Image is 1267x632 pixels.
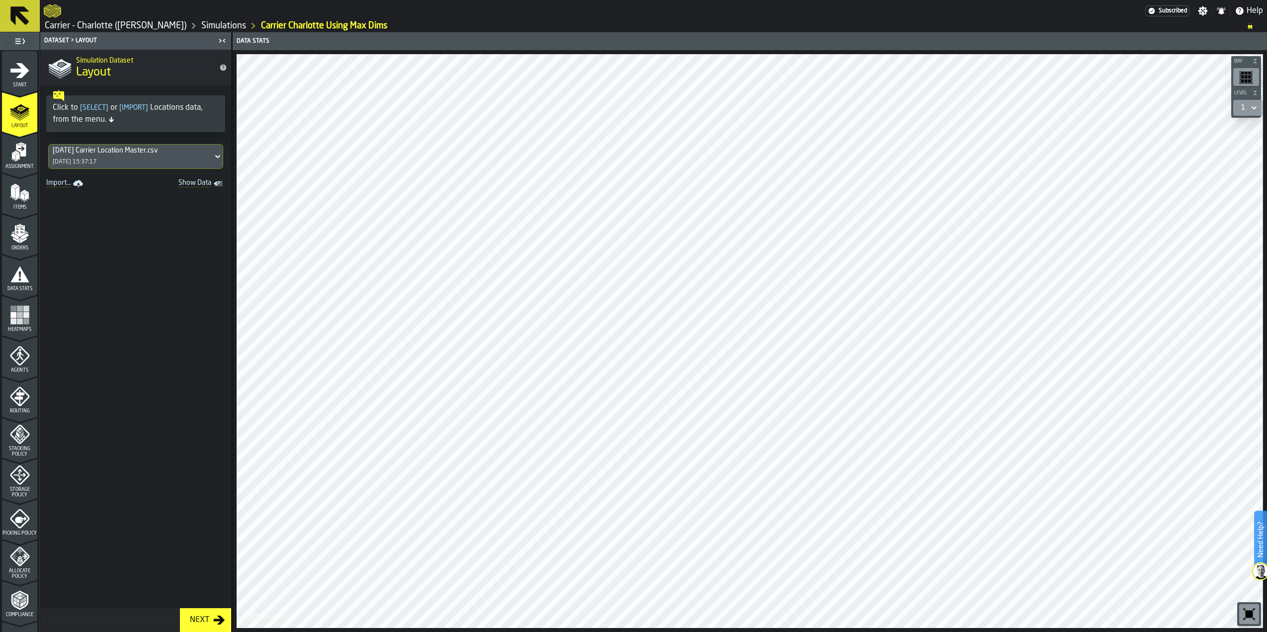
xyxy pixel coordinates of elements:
nav: Breadcrumb [44,20,1263,32]
li: menu Heatmaps [2,296,37,335]
a: link-to-/wh/i/e074fb63-00ea-4531-a7c9-ea0a191b3e4f/simulations/ccfccd59-815c-44f3-990f-8b1673339644 [261,20,387,31]
svg: Reset zoom and position [1241,606,1257,622]
div: DropdownMenuValue-1 [1241,104,1245,112]
header: Data Stats [233,32,1267,50]
label: button-toggle-Close me [215,35,229,47]
label: button-toggle-Help [1231,5,1267,17]
li: menu Agents [2,336,37,376]
span: Import [117,104,150,111]
div: button-toolbar-undefined [1231,66,1261,88]
button: button- [1231,56,1261,66]
div: DropdownMenuValue-94fc6ad7-d69a-4c3a-abb0-63985759e8ff [53,147,209,155]
label: Need Help? [1255,512,1266,567]
span: Start [2,82,37,88]
h2: Sub Title [76,55,211,65]
div: Menu Subscription [1145,5,1189,16]
span: Layout [76,65,111,80]
div: button-toolbar-undefined [1237,602,1261,626]
span: Orders [2,245,37,251]
span: Allocate Policy [2,568,37,579]
li: menu Layout [2,92,37,132]
div: Click to or Locations data, from the menu. [53,102,219,126]
span: Picking Policy [2,531,37,536]
span: Items [2,205,37,210]
div: title-Layout [40,50,231,85]
li: menu Routing [2,377,37,417]
span: [ [119,104,122,111]
span: Routing [2,408,37,414]
span: ] [106,104,108,111]
div: DropdownMenuValue-94fc6ad7-d69a-4c3a-abb0-63985759e8ff[DATE] 15:37:17 [48,144,223,169]
li: menu Storage Policy [2,459,37,498]
span: ] [146,104,148,111]
a: link-to-/wh/i/e074fb63-00ea-4531-a7c9-ea0a191b3e4f [201,20,246,31]
a: toggle-dataset-table-Show Data [140,177,229,191]
span: Level [1232,90,1250,96]
li: menu Assignment [2,133,37,172]
a: logo-header [44,2,61,20]
li: menu Data Stats [2,255,37,295]
button: button-Next [180,608,231,632]
li: menu Items [2,173,37,213]
a: link-to-/wh/i/e074fb63-00ea-4531-a7c9-ea0a191b3e4f/settings/billing [1145,5,1189,16]
div: [DATE] 15:37:17 [53,158,96,165]
label: button-toggle-Toggle Full Menu [2,34,37,48]
li: menu Stacking Policy [2,418,37,458]
span: Stacking Policy [2,446,37,457]
label: button-toggle-Notifications [1212,6,1230,16]
li: menu Allocate Policy [2,540,37,580]
span: Data Stats [2,286,37,292]
li: menu Picking Policy [2,499,37,539]
header: Dataset > Layout [40,32,231,50]
span: Agents [2,368,37,373]
span: Select [78,104,110,111]
a: link-to-/wh/i/e074fb63-00ea-4531-a7c9-ea0a191b3e4f/import/layout/ [42,177,89,191]
span: Show Data [144,179,211,189]
li: menu Start [2,51,37,91]
div: Data Stats [235,38,751,45]
a: logo-header [239,606,295,626]
a: link-to-/wh/i/e074fb63-00ea-4531-a7c9-ea0a191b3e4f [45,20,186,31]
button: button- [1231,88,1261,98]
div: Dataset > Layout [42,37,215,44]
span: Assignment [2,164,37,169]
span: Help [1247,5,1263,17]
div: DropdownMenuValue-1 [1237,102,1259,114]
span: Layout [2,123,37,129]
li: menu Compliance [2,581,37,621]
span: Compliance [2,612,37,618]
label: button-toggle-Settings [1194,6,1212,16]
span: Bay [1232,59,1250,64]
span: Subscribed [1159,7,1187,14]
span: [ [80,104,83,111]
div: Next [186,614,213,626]
span: Heatmaps [2,327,37,332]
li: menu Orders [2,214,37,254]
span: Storage Policy [2,487,37,498]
